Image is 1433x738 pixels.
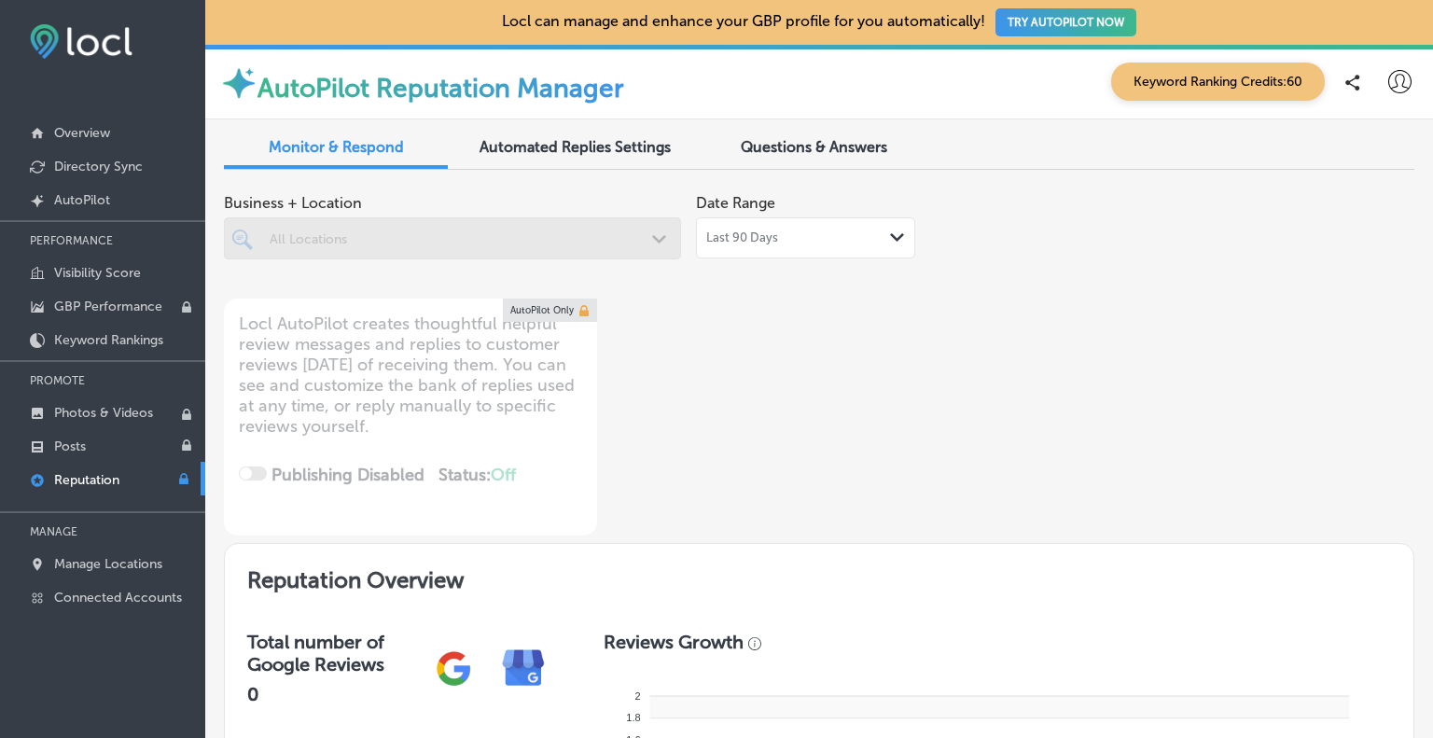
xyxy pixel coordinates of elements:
[269,138,404,156] span: Monitor & Respond
[489,634,559,703] img: e7ababfa220611ac49bdb491a11684a6.png
[54,405,153,421] p: Photos & Videos
[220,64,257,102] img: autopilot-icon
[604,631,744,653] h3: Reviews Growth
[54,439,86,454] p: Posts
[696,194,775,212] label: Date Range
[54,265,141,281] p: Visibility Score
[995,8,1136,36] button: TRY AUTOPILOT NOW
[54,590,182,606] p: Connected Accounts
[419,634,489,703] img: gPZS+5FD6qPJAAAAABJRU5ErkJggg==
[626,712,640,723] tspan: 1.8
[635,690,641,702] tspan: 2
[54,299,162,314] p: GBP Performance
[480,138,671,156] span: Automated Replies Settings
[30,24,132,59] img: fda3e92497d09a02dc62c9cd864e3231.png
[54,556,162,572] p: Manage Locations
[54,472,119,488] p: Reputation
[54,159,143,174] p: Directory Sync
[54,332,163,348] p: Keyword Rankings
[54,125,110,141] p: Overview
[257,73,624,104] label: AutoPilot Reputation Manager
[247,683,419,705] h2: 0
[706,230,778,245] span: Last 90 Days
[1111,63,1325,101] span: Keyword Ranking Credits: 60
[741,138,887,156] span: Questions & Answers
[247,631,419,675] h3: Total number of Google Reviews
[225,544,1413,608] h2: Reputation Overview
[224,194,681,212] span: Business + Location
[54,192,110,208] p: AutoPilot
